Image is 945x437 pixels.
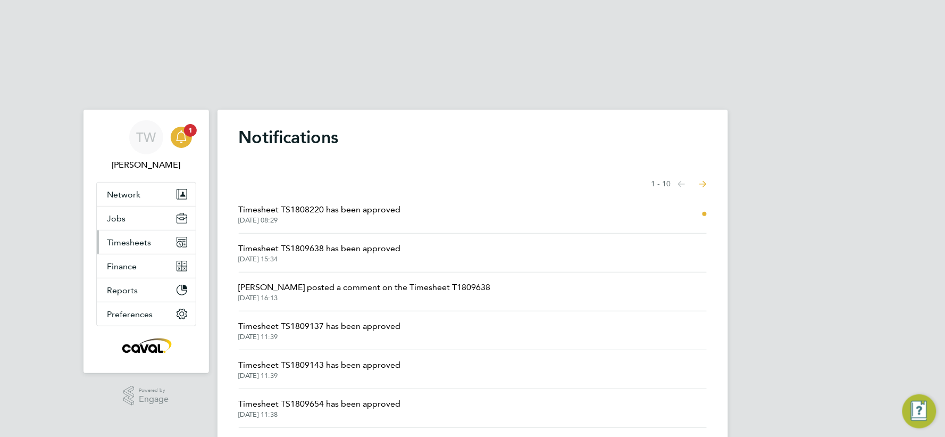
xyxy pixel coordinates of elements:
[83,110,209,373] nav: Main navigation
[239,359,401,380] a: Timesheet TS1809143 has been approved[DATE] 11:39
[651,174,707,195] nav: Select page of notifications list
[902,394,936,428] button: Engage Resource Center
[239,410,401,419] span: [DATE] 11:38
[239,216,401,225] span: [DATE] 08:29
[107,189,141,200] span: Network
[239,242,401,255] span: Timesheet TS1809638 has been approved
[107,237,152,248] span: Timesheets
[239,320,401,341] a: Timesheet TS1809137 has been approved[DATE] 11:39
[239,203,401,216] span: Timesheet TS1808220 has been approved
[97,207,196,230] button: Jobs
[239,359,401,372] span: Timesheet TS1809143 has been approved
[107,309,153,319] span: Preferences
[97,254,196,278] button: Finance
[239,294,491,302] span: [DATE] 16:13
[171,120,192,154] a: 1
[239,242,401,263] a: Timesheet TS1809638 has been approved[DATE] 15:34
[136,130,156,144] span: TW
[239,320,401,333] span: Timesheet TS1809137 has been approved
[184,124,197,137] span: 1
[239,372,401,380] span: [DATE] 11:39
[107,213,126,224] span: Jobs
[97,183,196,206] button: Network
[139,386,169,395] span: Powered by
[119,337,172,354] img: caval-logo-retina.png
[97,302,196,326] button: Preferences
[96,337,196,354] a: Go to home page
[239,281,491,302] a: [PERSON_NAME] posted a comment on the Timesheet T1809638[DATE] 16:13
[107,285,138,295] span: Reports
[239,398,401,410] span: Timesheet TS1809654 has been approved
[107,261,137,271] span: Finance
[123,386,169,406] a: Powered byEngage
[139,395,169,404] span: Engage
[239,127,707,148] h1: Notifications
[97,230,196,254] button: Timesheets
[239,281,491,294] span: [PERSON_NAME] posted a comment on the Timesheet T1809638
[239,333,401,341] span: [DATE] 11:39
[651,179,671,189] span: 1 - 10
[239,203,401,225] a: Timesheet TS1808220 has been approved[DATE] 08:29
[96,159,196,171] span: Tim Wells
[239,398,401,419] a: Timesheet TS1809654 has been approved[DATE] 11:38
[96,120,196,171] a: TW[PERSON_NAME]
[97,278,196,302] button: Reports
[239,255,401,263] span: [DATE] 15:34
